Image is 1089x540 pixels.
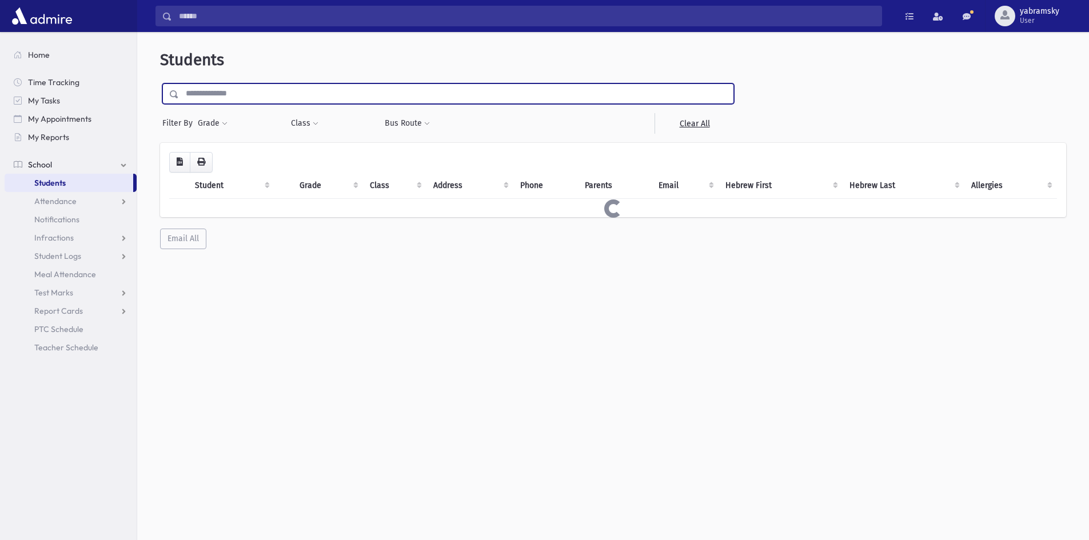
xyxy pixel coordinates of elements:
[5,229,137,247] a: Infractions
[34,306,83,316] span: Report Cards
[197,113,228,134] button: Grade
[5,320,137,338] a: PTC Schedule
[160,50,224,69] span: Students
[5,265,137,283] a: Meal Attendance
[162,117,197,129] span: Filter By
[5,338,137,357] a: Teacher Schedule
[28,132,69,142] span: My Reports
[188,173,274,199] th: Student
[655,113,734,134] a: Clear All
[426,173,513,199] th: Address
[190,152,213,173] button: Print
[5,302,137,320] a: Report Cards
[169,152,190,173] button: CSV
[5,128,137,146] a: My Reports
[363,173,427,199] th: Class
[28,77,79,87] span: Time Tracking
[290,113,319,134] button: Class
[34,324,83,334] span: PTC Schedule
[1020,7,1059,16] span: yabramsky
[5,46,137,64] a: Home
[28,114,91,124] span: My Appointments
[160,229,206,249] button: Email All
[28,50,50,60] span: Home
[5,110,137,128] a: My Appointments
[172,6,881,26] input: Search
[5,155,137,174] a: School
[34,178,66,188] span: Students
[5,210,137,229] a: Notifications
[34,287,73,298] span: Test Marks
[28,159,52,170] span: School
[34,214,79,225] span: Notifications
[293,173,362,199] th: Grade
[843,173,965,199] th: Hebrew Last
[578,173,652,199] th: Parents
[34,196,77,206] span: Attendance
[5,174,133,192] a: Students
[34,233,74,243] span: Infractions
[34,342,98,353] span: Teacher Schedule
[5,283,137,302] a: Test Marks
[34,251,81,261] span: Student Logs
[719,173,842,199] th: Hebrew First
[5,91,137,110] a: My Tasks
[964,173,1057,199] th: Allergies
[652,173,719,199] th: Email
[28,95,60,106] span: My Tasks
[513,173,578,199] th: Phone
[9,5,75,27] img: AdmirePro
[5,192,137,210] a: Attendance
[5,247,137,265] a: Student Logs
[384,113,430,134] button: Bus Route
[34,269,96,279] span: Meal Attendance
[1020,16,1059,25] span: User
[5,73,137,91] a: Time Tracking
